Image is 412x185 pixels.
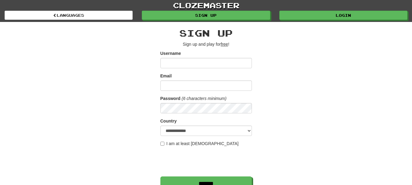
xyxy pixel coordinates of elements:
iframe: reCAPTCHA [160,150,253,173]
a: Sign up [142,11,270,20]
label: Country [160,118,177,124]
a: Login [279,11,407,20]
label: Username [160,50,181,56]
label: I am at least [DEMOGRAPHIC_DATA] [160,141,239,147]
h2: Sign up [160,28,252,38]
a: Languages [5,11,133,20]
em: (6 characters minimum) [182,96,227,101]
label: Email [160,73,172,79]
u: free [221,42,228,47]
p: Sign up and play for ! [160,41,252,47]
input: I am at least [DEMOGRAPHIC_DATA] [160,142,164,146]
label: Password [160,95,181,101]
